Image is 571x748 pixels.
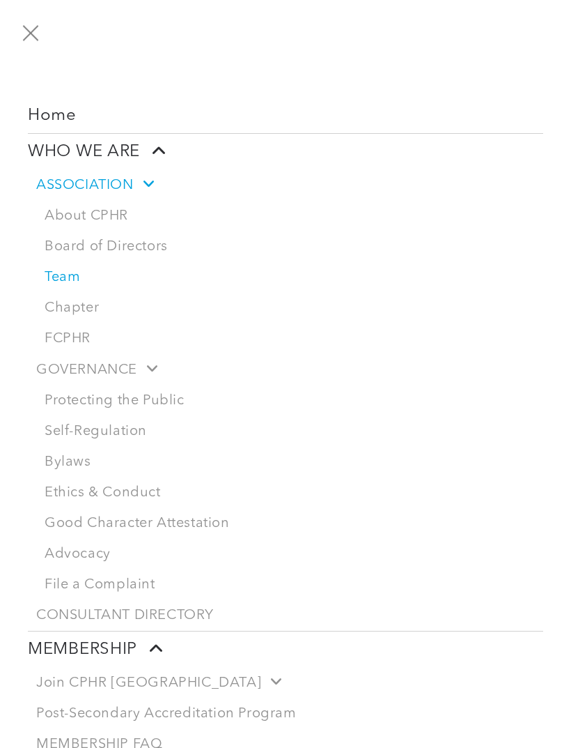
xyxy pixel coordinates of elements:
a: Bylaws [36,448,543,478]
span: Join CPHR [GEOGRAPHIC_DATA] [36,675,281,692]
a: Join CPHR [GEOGRAPHIC_DATA] [28,668,543,699]
a: CONSULTANT DIRECTORY [28,601,543,632]
button: menu [13,15,49,52]
span: MEMBERSHIP [28,639,163,661]
a: Ethics & Conduct [36,478,543,509]
a: Team [36,263,543,293]
a: Post-Secondary Accreditation Program [28,699,543,730]
a: Board of Directors [36,232,543,263]
a: Advocacy [36,540,543,570]
a: Self-Regulation [36,417,543,448]
a: GOVERNANCE [28,355,543,386]
a: MEMBERSHIP [28,632,543,668]
a: FCPHR [36,324,543,355]
a: About CPHR [36,201,543,232]
a: Good Character Attestation [36,509,543,540]
a: File a Complaint [36,570,543,601]
a: WHO WE ARE [28,135,543,170]
a: Chapter [36,293,543,324]
a: Protecting the Public [36,386,543,417]
a: Home [28,100,543,134]
span: Post-Secondary Accreditation Program [36,706,297,723]
a: ASSOCIATION [28,170,543,201]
